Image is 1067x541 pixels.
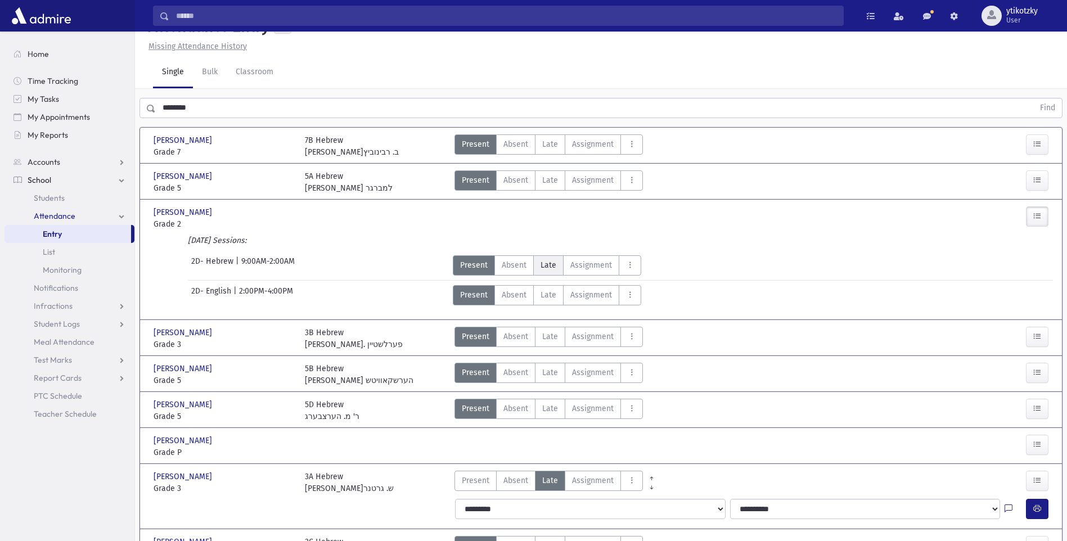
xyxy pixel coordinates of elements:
[462,331,489,342] span: Present
[154,447,294,458] span: Grade P
[153,57,193,88] a: Single
[154,182,294,194] span: Grade 5
[169,6,843,26] input: Search
[154,146,294,158] span: Grade 7
[542,367,558,378] span: Late
[572,174,614,186] span: Assignment
[154,411,294,422] span: Grade 5
[1006,7,1038,16] span: ytikotzky
[454,399,643,422] div: AttTypes
[154,170,214,182] span: [PERSON_NAME]
[454,170,643,194] div: AttTypes
[454,363,643,386] div: AttTypes
[28,130,68,140] span: My Reports
[572,475,614,486] span: Assignment
[542,331,558,342] span: Late
[305,327,403,350] div: 3B Hebrew [PERSON_NAME]. פערלשטיין
[4,90,134,108] a: My Tasks
[503,475,528,486] span: Absent
[502,259,526,271] span: Absent
[34,211,75,221] span: Attendance
[305,363,413,386] div: 5B Hebrew [PERSON_NAME] הערשקאוויטש
[241,255,295,276] span: 9:00AM-2:00AM
[541,289,556,301] span: Late
[9,4,74,27] img: AdmirePro
[28,112,90,122] span: My Appointments
[305,170,393,194] div: 5A Hebrew [PERSON_NAME] למברגר
[462,138,489,150] span: Present
[34,193,65,203] span: Students
[154,483,294,494] span: Grade 3
[227,57,282,88] a: Classroom
[191,255,236,276] span: 2D- Hebrew
[460,289,488,301] span: Present
[4,45,134,63] a: Home
[43,247,55,257] span: List
[148,42,247,51] u: Missing Attendance History
[542,138,558,150] span: Late
[4,315,134,333] a: Student Logs
[570,289,612,301] span: Assignment
[454,327,643,350] div: AttTypes
[233,285,239,305] span: |
[462,174,489,186] span: Present
[154,435,214,447] span: [PERSON_NAME]
[503,174,528,186] span: Absent
[453,285,641,305] div: AttTypes
[4,225,131,243] a: Entry
[1033,98,1062,118] button: Find
[28,76,78,86] span: Time Tracking
[454,134,643,158] div: AttTypes
[453,255,641,276] div: AttTypes
[43,229,62,239] span: Entry
[4,171,134,189] a: School
[4,108,134,126] a: My Appointments
[503,403,528,414] span: Absent
[4,405,134,423] a: Teacher Schedule
[4,261,134,279] a: Monitoring
[503,367,528,378] span: Absent
[305,399,359,422] div: 5D Hebrew ר' מ. הערצבערג
[1006,16,1038,25] span: User
[239,285,293,305] span: 2:00PM-4:00PM
[28,157,60,167] span: Accounts
[154,327,214,339] span: [PERSON_NAME]
[28,94,59,104] span: My Tasks
[454,471,643,494] div: AttTypes
[4,153,134,171] a: Accounts
[154,471,214,483] span: [PERSON_NAME]
[4,333,134,351] a: Meal Attendance
[34,337,94,347] span: Meal Attendance
[541,259,556,271] span: Late
[34,319,80,329] span: Student Logs
[4,369,134,387] a: Report Cards
[542,475,558,486] span: Late
[193,57,227,88] a: Bulk
[154,399,214,411] span: [PERSON_NAME]
[462,475,489,486] span: Present
[34,301,73,311] span: Infractions
[502,289,526,301] span: Absent
[154,375,294,386] span: Grade 5
[28,49,49,59] span: Home
[154,218,294,230] span: Grade 2
[572,367,614,378] span: Assignment
[34,283,78,293] span: Notifications
[462,403,489,414] span: Present
[154,339,294,350] span: Grade 3
[4,387,134,405] a: PTC Schedule
[4,351,134,369] a: Test Marks
[154,134,214,146] span: [PERSON_NAME]
[144,42,247,51] a: Missing Attendance History
[4,189,134,207] a: Students
[460,259,488,271] span: Present
[236,255,241,276] span: |
[154,206,214,218] span: [PERSON_NAME]
[4,279,134,297] a: Notifications
[305,471,394,494] div: 3A Hebrew [PERSON_NAME]ש. גרטנר
[503,331,528,342] span: Absent
[28,175,51,185] span: School
[572,331,614,342] span: Assignment
[154,363,214,375] span: [PERSON_NAME]
[572,138,614,150] span: Assignment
